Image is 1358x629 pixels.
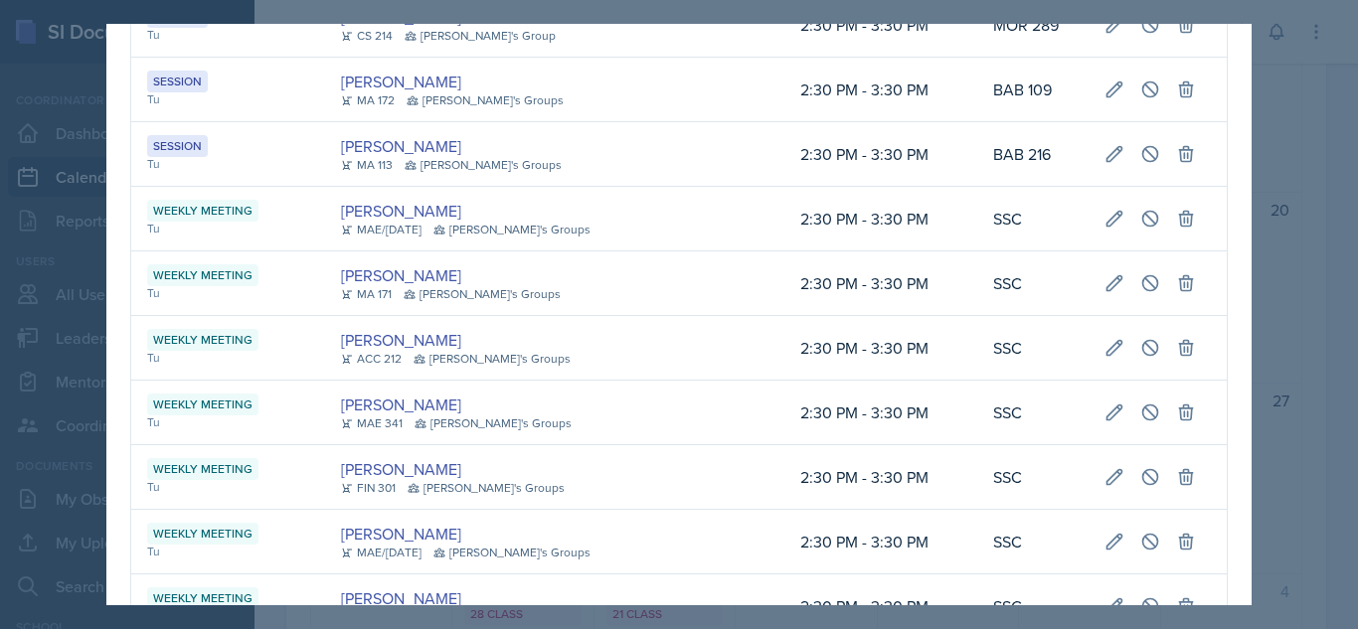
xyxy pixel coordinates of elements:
[977,381,1089,445] td: SSC
[147,220,309,237] div: Tu
[341,285,392,303] div: MA 171
[341,586,461,610] a: [PERSON_NAME]
[977,122,1089,187] td: BAB 216
[977,251,1089,316] td: SSC
[147,458,258,480] div: Weekly Meeting
[784,381,978,445] td: 2:30 PM - 3:30 PM
[147,329,258,351] div: Weekly Meeting
[341,457,461,481] a: [PERSON_NAME]
[341,263,461,287] a: [PERSON_NAME]
[784,316,978,381] td: 2:30 PM - 3:30 PM
[414,350,571,368] div: [PERSON_NAME]'s Groups
[341,27,393,45] div: CS 214
[408,479,565,497] div: [PERSON_NAME]'s Groups
[341,544,422,561] div: MAE/[DATE]
[977,445,1089,510] td: SSC
[977,510,1089,574] td: SSC
[341,414,403,432] div: MAE 341
[404,285,561,303] div: [PERSON_NAME]'s Groups
[147,543,309,560] div: Tu
[341,393,461,416] a: [PERSON_NAME]
[784,58,978,122] td: 2:30 PM - 3:30 PM
[341,134,461,158] a: [PERSON_NAME]
[147,478,309,496] div: Tu
[147,413,309,431] div: Tu
[147,349,309,367] div: Tu
[977,58,1089,122] td: BAB 109
[415,414,572,432] div: [PERSON_NAME]'s Groups
[341,350,402,368] div: ACC 212
[977,316,1089,381] td: SSC
[405,156,562,174] div: [PERSON_NAME]'s Groups
[341,221,422,238] div: MAE/[DATE]
[407,91,564,109] div: [PERSON_NAME]'s Groups
[341,70,461,93] a: [PERSON_NAME]
[433,221,591,238] div: [PERSON_NAME]'s Groups
[147,26,309,44] div: Tu
[784,251,978,316] td: 2:30 PM - 3:30 PM
[147,264,258,286] div: Weekly Meeting
[405,27,556,45] div: [PERSON_NAME]'s Group
[147,587,258,609] div: Weekly Meeting
[341,91,395,109] div: MA 172
[147,523,258,545] div: Weekly Meeting
[977,187,1089,251] td: SSC
[147,200,258,222] div: Weekly Meeting
[784,187,978,251] td: 2:30 PM - 3:30 PM
[784,445,978,510] td: 2:30 PM - 3:30 PM
[784,510,978,574] td: 2:30 PM - 3:30 PM
[341,328,461,352] a: [PERSON_NAME]
[147,155,309,173] div: Tu
[433,544,591,561] div: [PERSON_NAME]'s Groups
[341,522,461,546] a: [PERSON_NAME]
[341,199,461,223] a: [PERSON_NAME]
[341,479,396,497] div: FIN 301
[147,393,258,415] div: Weekly Meeting
[147,284,309,302] div: Tu
[147,90,309,108] div: Tu
[341,156,393,174] div: MA 113
[784,122,978,187] td: 2:30 PM - 3:30 PM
